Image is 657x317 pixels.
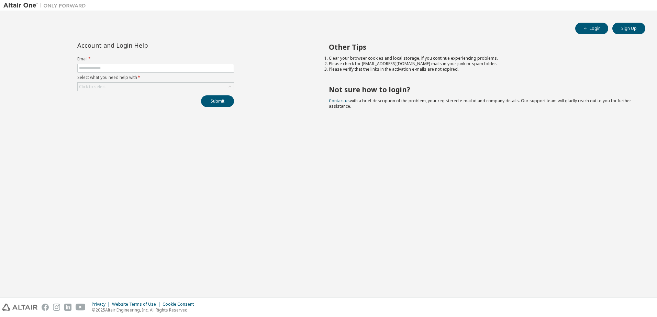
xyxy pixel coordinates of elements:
button: Submit [201,95,234,107]
img: youtube.svg [76,304,86,311]
li: Please verify that the links in the activation e-mails are not expired. [329,67,633,72]
img: Altair One [3,2,89,9]
li: Clear your browser cookies and local storage, if you continue experiencing problems. [329,56,633,61]
div: Click to select [79,84,106,90]
div: Privacy [92,302,112,307]
img: instagram.svg [53,304,60,311]
div: Cookie Consent [163,302,198,307]
li: Please check for [EMAIL_ADDRESS][DOMAIN_NAME] mails in your junk or spam folder. [329,61,633,67]
button: Login [575,23,608,34]
label: Select what you need help with [77,75,234,80]
img: altair_logo.svg [2,304,37,311]
div: Click to select [78,83,234,91]
img: facebook.svg [42,304,49,311]
h2: Other Tips [329,43,633,51]
h2: Not sure how to login? [329,85,633,94]
button: Sign Up [612,23,645,34]
a: Contact us [329,98,350,104]
label: Email [77,56,234,62]
div: Website Terms of Use [112,302,163,307]
div: Account and Login Help [77,43,203,48]
p: © 2025 Altair Engineering, Inc. All Rights Reserved. [92,307,198,313]
img: linkedin.svg [64,304,71,311]
span: with a brief description of the problem, your registered e-mail id and company details. Our suppo... [329,98,631,109]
